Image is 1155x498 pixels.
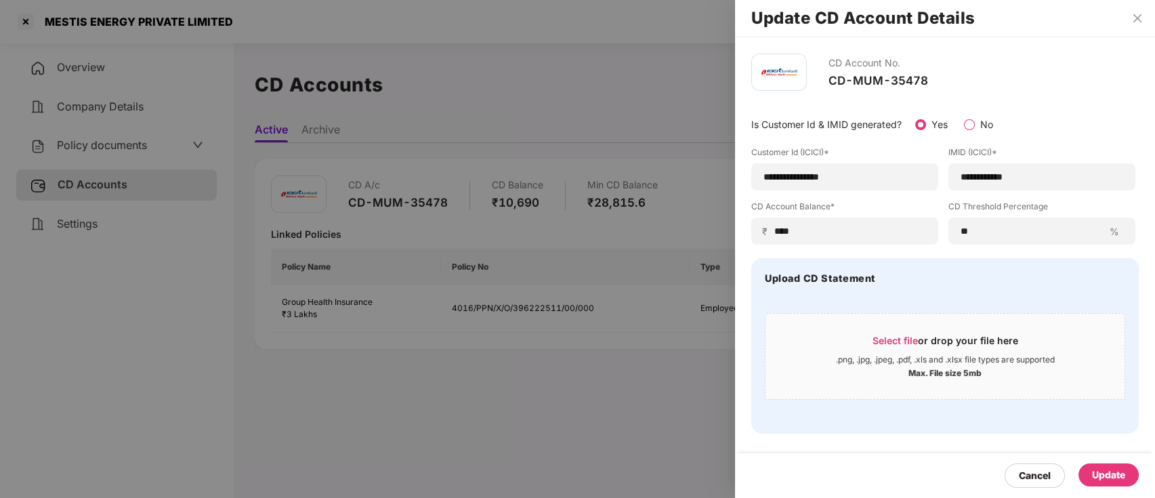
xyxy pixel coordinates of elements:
[759,65,799,79] img: icici.png
[836,354,1055,365] div: .png, .jpg, .jpeg, .pdf, .xls and .xlsx file types are supported
[765,272,876,285] h4: Upload CD Statement
[828,54,928,73] div: CD Account No.
[1132,13,1143,24] span: close
[873,335,918,346] span: Select file
[873,334,1018,354] div: or drop your file here
[931,119,948,130] label: Yes
[828,73,928,88] div: CD-MUM-35478
[751,11,1139,26] h2: Update CD Account Details
[751,146,938,163] label: Customer Id (ICICI)*
[980,119,993,130] label: No
[762,225,773,238] span: ₹
[751,117,902,132] p: Is Customer Id & IMID generated?
[908,365,982,379] div: Max. File size 5mb
[1128,12,1147,24] button: Close
[751,201,938,217] label: CD Account Balance*
[948,201,1135,217] label: CD Threshold Percentage
[765,324,1125,389] span: Select fileor drop your file here.png, .jpg, .jpeg, .pdf, .xls and .xlsx file types are supported...
[1019,468,1051,483] div: Cancel
[1104,225,1125,238] span: %
[948,146,1135,163] label: IMID (ICICI)*
[1092,468,1125,482] div: Update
